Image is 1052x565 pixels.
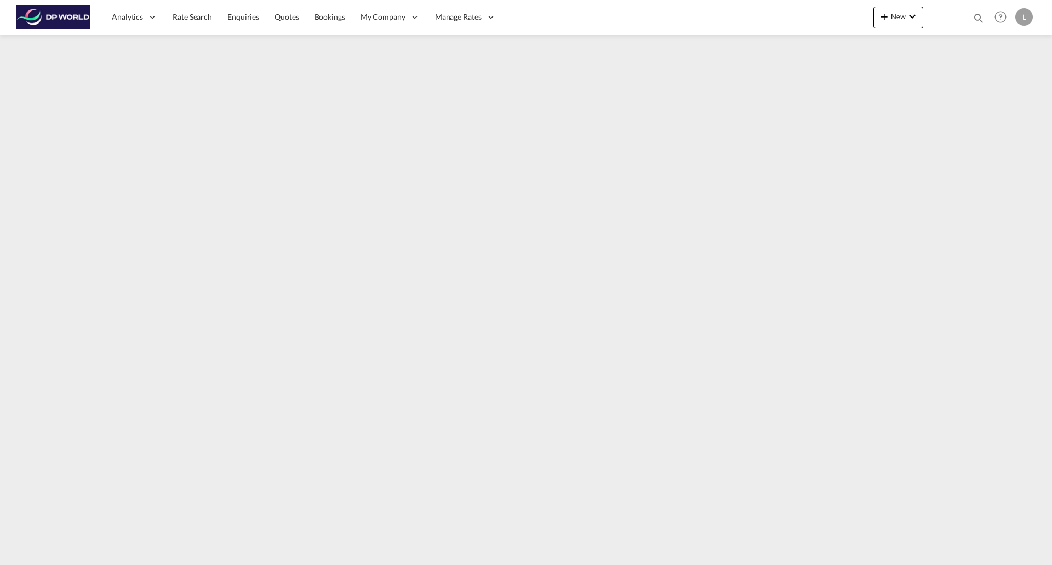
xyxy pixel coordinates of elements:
[173,12,212,21] span: Rate Search
[991,8,1015,27] div: Help
[973,12,985,24] md-icon: icon-magnify
[435,12,482,22] span: Manage Rates
[1015,8,1033,26] div: L
[906,10,919,23] md-icon: icon-chevron-down
[227,12,259,21] span: Enquiries
[112,12,143,22] span: Analytics
[361,12,405,22] span: My Company
[878,12,919,21] span: New
[873,7,923,28] button: icon-plus 400-fgNewicon-chevron-down
[878,10,891,23] md-icon: icon-plus 400-fg
[991,8,1010,26] span: Help
[973,12,985,28] div: icon-magnify
[16,5,90,30] img: c08ca190194411f088ed0f3ba295208c.png
[275,12,299,21] span: Quotes
[315,12,345,21] span: Bookings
